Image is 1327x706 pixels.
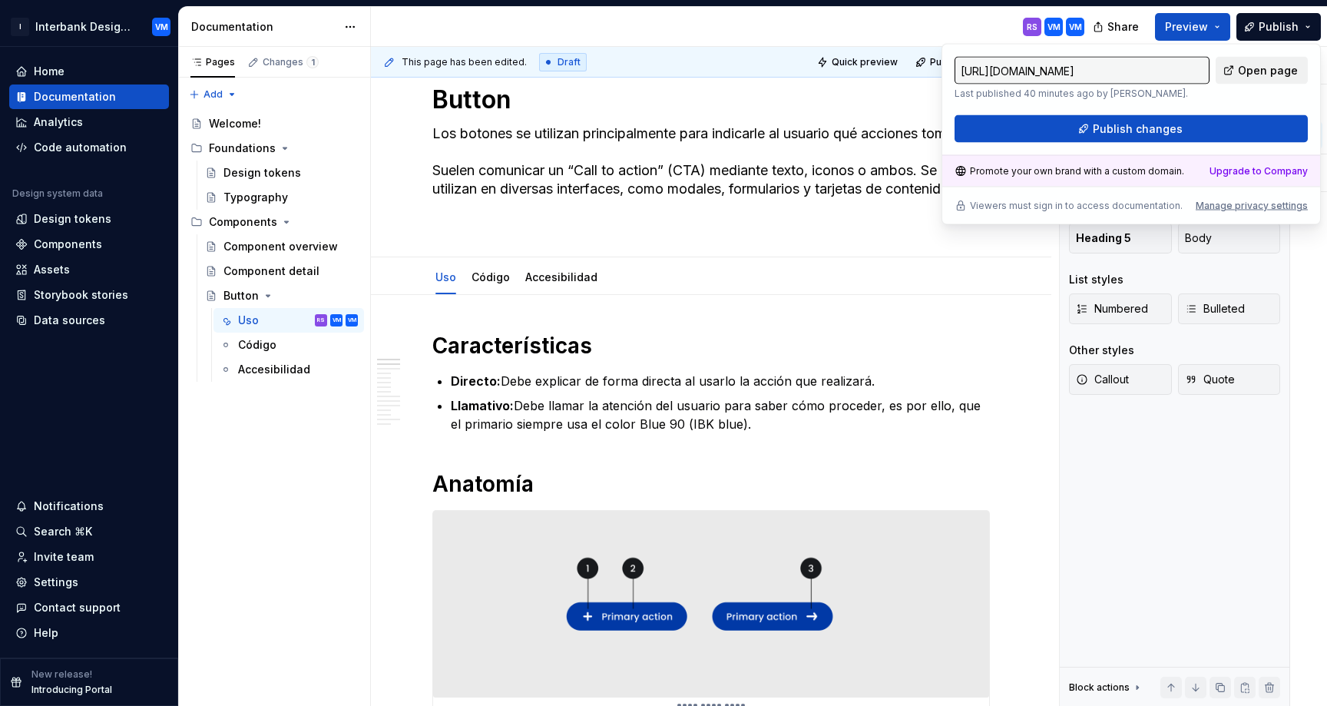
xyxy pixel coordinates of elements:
div: Promote your own brand with a custom domain. [955,165,1184,177]
button: Notifications [9,494,169,519]
div: Button [223,288,259,303]
div: Typography [223,190,288,205]
button: Publish [1236,13,1321,41]
a: Code automation [9,135,169,160]
a: Invite team [9,545,169,569]
p: Debe llamar la atención del usuario para saber cómo proceder, es por ello, que el primario siempr... [451,396,990,433]
div: Data sources [34,313,105,328]
div: RS [1027,21,1037,33]
div: Component overview [223,239,338,254]
a: Settings [9,570,169,595]
div: RS [317,313,325,328]
span: Quote [1185,372,1235,387]
div: Documentation [34,89,116,104]
strong: Directo: [451,373,501,389]
button: Contact support [9,595,169,620]
p: Introducing Portal [31,684,112,696]
div: VM [1047,21,1061,33]
textarea: Los botones se utilizan principalmente para indicarle al usuario qué acciones tomar. Suelen comun... [429,121,987,220]
div: Search ⌘K [34,524,92,539]
span: Heading 5 [1076,230,1131,246]
div: VM [155,21,168,33]
div: Components [209,214,277,230]
button: Publish changes [955,115,1308,143]
a: Welcome! [184,111,364,136]
div: Foundations [209,141,276,156]
div: Code automation [34,140,127,155]
div: Manage privacy settings [1196,200,1308,212]
a: Design tokens [199,161,364,185]
span: Callout [1076,372,1129,387]
span: This page has been edited. [402,56,527,68]
a: Component overview [199,234,364,259]
p: Viewers must sign in to access documentation. [970,200,1183,212]
div: Código [238,337,276,353]
h1: Características [432,332,990,360]
div: Design tokens [34,211,111,227]
div: Block actions [1069,677,1143,698]
button: Heading 5 [1069,223,1172,254]
span: Body [1185,230,1212,246]
a: Documentation [9,85,169,109]
div: Analytics [34,114,83,130]
div: Storybook stories [34,287,128,303]
a: Storybook stories [9,283,169,307]
a: Código [213,333,364,357]
a: Assets [9,257,169,282]
div: Design system data [12,187,103,200]
span: Publish [1259,19,1299,35]
button: Quick preview [812,51,905,73]
div: Home [34,64,65,79]
div: Contact support [34,600,121,615]
div: List styles [1069,272,1123,287]
div: Page tree [184,111,364,382]
div: Interbank Design System 2 [35,19,134,35]
button: Share [1085,13,1149,41]
div: Assets [34,262,70,277]
span: Share [1107,19,1139,35]
a: Button [199,283,364,308]
div: Pages [190,56,235,68]
a: Typography [199,185,364,210]
button: Callout [1069,364,1172,395]
a: Accesibilidad [213,357,364,382]
button: Bulleted [1178,293,1281,324]
a: Data sources [9,308,169,333]
div: VM [348,313,356,328]
a: Open page [1216,57,1308,85]
button: Help [9,621,169,645]
a: Components [9,232,169,257]
a: Component detail [199,259,364,283]
p: Last published 40 minutes ago by [PERSON_NAME]. [955,88,1210,100]
div: I [11,18,29,36]
div: VM [333,313,341,328]
div: Uso [238,313,259,328]
textarea: Button [429,81,987,118]
button: Numbered [1069,293,1172,324]
div: Uso [429,260,462,293]
a: UsoRSVMVM [213,308,364,333]
div: VM [1069,21,1082,33]
div: Settings [34,575,78,590]
span: Add [204,88,223,101]
div: Components [34,237,102,252]
span: Draft [558,56,581,68]
div: Documentation [191,19,336,35]
a: Home [9,59,169,84]
div: Help [34,625,58,641]
a: Accesibilidad [525,270,597,283]
button: IInterbank Design System 2VM [3,10,175,43]
div: Welcome! [209,116,261,131]
a: Design tokens [9,207,169,231]
strong: Llamativo: [451,398,514,413]
button: Body [1178,223,1281,254]
div: Other styles [1069,343,1134,358]
a: Código [472,270,510,283]
div: Accesibilidad [519,260,604,293]
button: Quote [1178,364,1281,395]
span: Publish changes [1093,121,1183,137]
button: Publish changes [911,51,1011,73]
div: Accesibilidad [238,362,310,377]
a: Upgrade to Company [1210,165,1308,177]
